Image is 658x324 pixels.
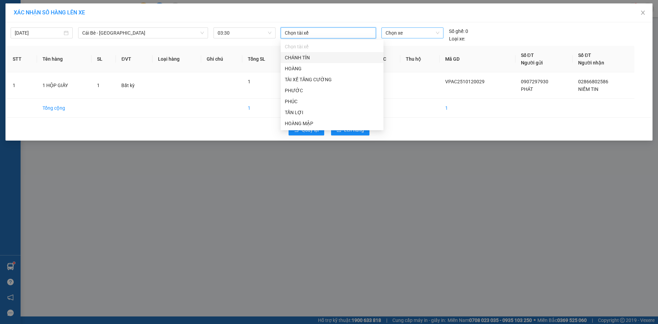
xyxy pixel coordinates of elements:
td: 1 [7,72,37,99]
div: Chọn tài xế [285,43,379,50]
div: 0 [449,27,468,35]
td: Tổng cộng [37,99,92,118]
div: PHÚC [285,98,379,105]
td: 1 [242,99,285,118]
span: Số ĐT [521,52,534,58]
div: TÀI XẾ TĂNG CƯỜNG [281,74,383,85]
td: 1 [440,99,515,118]
div: CHÁNH TÍN [281,52,383,63]
div: HOÀNG MẬP [285,120,379,127]
button: Close [633,3,653,23]
div: HOÀNG [281,63,383,74]
th: Ghi chú [201,46,242,72]
span: down [200,31,204,35]
span: 1 [97,83,100,88]
th: Tổng SL [242,46,285,72]
input: 13/10/2025 [15,29,62,37]
th: Mã GD [440,46,515,72]
span: Chọn xe [386,28,439,38]
span: close [640,10,646,15]
span: Người nhận [578,60,604,65]
td: 1 HỘP GIẤY [37,72,92,99]
span: Số ĐT [578,52,591,58]
span: 1 [248,79,251,84]
th: ĐVT [116,46,152,72]
span: 03:30 [218,28,271,38]
span: Cái Bè - Sài Gòn [82,28,204,38]
div: PHÚC [281,96,383,107]
div: PHƯỚC [285,87,379,94]
span: NIỀM TIN [578,86,598,92]
div: Chọn tài xế [281,41,383,52]
th: Thu hộ [400,46,440,72]
span: VPAC2510120029 [445,79,485,84]
span: 02866802586 [578,79,608,84]
div: TẤN LỢI [281,107,383,118]
span: XÁC NHẬN SỐ HÀNG LÊN XE [14,9,85,16]
div: TÀI XẾ TĂNG CƯỜNG [285,76,379,83]
td: Bất kỳ [116,72,152,99]
div: PHƯỚC [281,85,383,96]
span: Loại xe: [449,35,465,43]
span: Số ghế: [449,27,464,35]
div: HOÀNG [285,65,379,72]
div: CHÁNH TÍN [285,54,379,61]
span: PHÁT [521,86,533,92]
span: Người gửi [521,60,543,65]
div: TẤN LỢI [285,109,379,116]
th: CC [375,46,400,72]
span: 0907297930 [521,79,548,84]
th: SL [92,46,116,72]
th: Tên hàng [37,46,92,72]
div: HOÀNG MẬP [281,118,383,129]
th: STT [7,46,37,72]
th: Loại hàng [153,46,201,72]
